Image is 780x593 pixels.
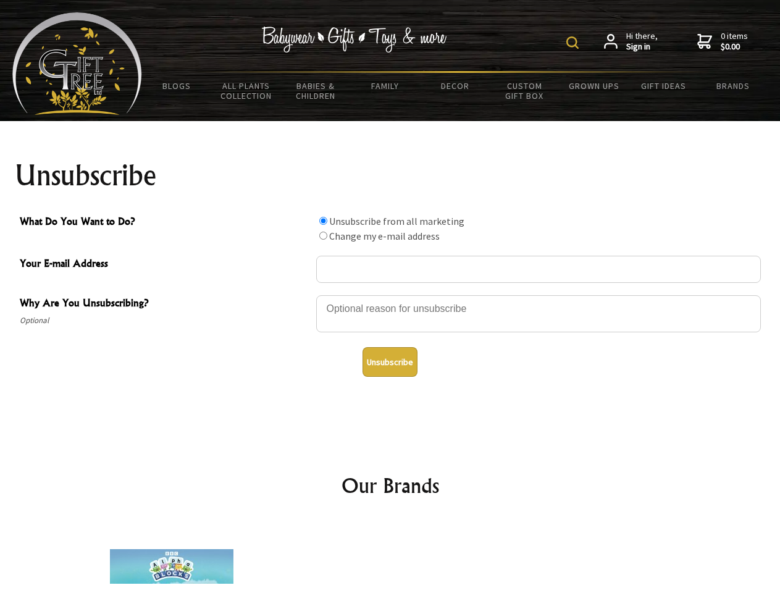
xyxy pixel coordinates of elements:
[420,73,490,99] a: Decor
[319,232,327,240] input: What Do You Want to Do?
[697,31,748,53] a: 0 items$0.00
[20,214,310,232] span: What Do You Want to Do?
[604,31,658,53] a: Hi there,Sign in
[20,295,310,313] span: Why Are You Unsubscribing?
[351,73,421,99] a: Family
[629,73,698,99] a: Gift Ideas
[363,347,417,377] button: Unsubscribe
[490,73,560,109] a: Custom Gift Box
[329,230,440,242] label: Change my e-mail address
[566,36,579,49] img: product search
[20,256,310,274] span: Your E-mail Address
[281,73,351,109] a: Babies & Children
[25,471,756,500] h2: Our Brands
[319,217,327,225] input: What Do You Want to Do?
[626,31,658,53] span: Hi there,
[142,73,212,99] a: BLOGS
[12,12,142,115] img: Babyware - Gifts - Toys and more...
[316,295,761,332] textarea: Why Are You Unsubscribing?
[316,256,761,283] input: Your E-mail Address
[698,73,768,99] a: Brands
[559,73,629,99] a: Grown Ups
[329,215,464,227] label: Unsubscribe from all marketing
[15,161,766,190] h1: Unsubscribe
[721,30,748,53] span: 0 items
[721,41,748,53] strong: $0.00
[20,313,310,328] span: Optional
[262,27,447,53] img: Babywear - Gifts - Toys & more
[212,73,282,109] a: All Plants Collection
[626,41,658,53] strong: Sign in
